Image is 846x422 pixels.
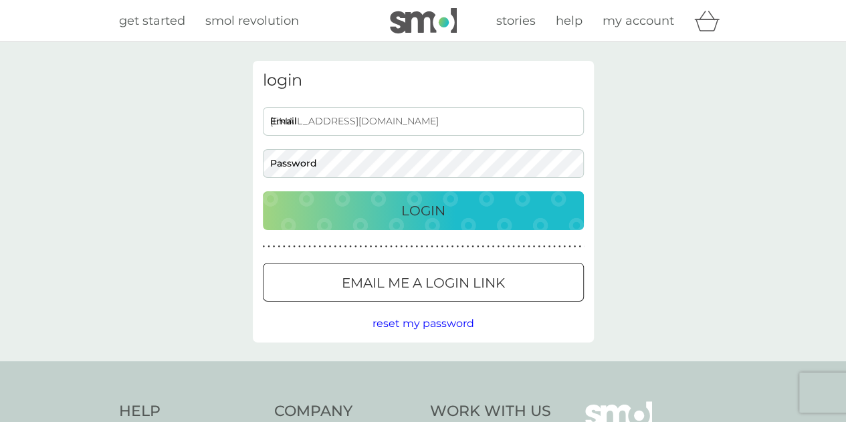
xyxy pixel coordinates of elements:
p: ● [411,243,413,250]
p: ● [359,243,362,250]
a: my account [603,11,674,31]
p: ● [298,243,301,250]
p: ● [497,243,500,250]
div: basket [694,7,728,34]
p: ● [522,243,525,250]
p: ● [329,243,332,250]
p: ● [487,243,490,250]
p: ● [512,243,515,250]
p: ● [426,243,429,250]
p: ● [370,243,373,250]
span: get started [119,13,185,28]
p: ● [553,243,556,250]
p: ● [318,243,321,250]
p: ● [528,243,530,250]
p: ● [314,243,316,250]
p: ● [273,243,276,250]
p: ● [380,243,383,250]
p: ● [304,243,306,250]
p: ● [308,243,311,250]
p: ● [436,243,439,250]
p: ● [461,243,464,250]
p: ● [349,243,352,250]
p: ● [339,243,342,250]
h4: Company [274,401,417,422]
p: ● [268,243,270,250]
p: ● [344,243,347,250]
p: ● [568,243,571,250]
p: ● [283,243,286,250]
p: ● [533,243,536,250]
span: reset my password [373,317,474,330]
p: ● [431,243,433,250]
p: ● [471,243,474,250]
p: ● [477,243,480,250]
p: ● [375,243,377,250]
p: ● [446,243,449,250]
p: ● [548,243,551,250]
p: ● [578,243,581,250]
p: ● [390,243,393,250]
button: reset my password [373,315,474,332]
img: smol [390,8,457,33]
p: ● [293,243,296,250]
span: help [556,13,583,28]
p: ● [354,243,357,250]
p: ● [395,243,398,250]
p: ● [502,243,505,250]
p: ● [405,243,408,250]
p: ● [263,243,266,250]
p: Email me a login link [342,272,505,294]
a: smol revolution [205,11,299,31]
p: ● [400,243,403,250]
span: stories [496,13,536,28]
p: ● [538,243,540,250]
p: ● [563,243,566,250]
a: help [556,11,583,31]
p: ● [492,243,495,250]
p: ● [574,243,576,250]
p: ● [508,243,510,250]
span: smol revolution [205,13,299,28]
p: ● [558,243,561,250]
button: Email me a login link [263,263,584,302]
p: ● [456,243,459,250]
p: ● [543,243,546,250]
h4: Help [119,401,261,422]
h3: login [263,71,584,90]
p: ● [415,243,418,250]
p: Login [401,200,445,221]
p: ● [518,243,520,250]
button: Login [263,191,584,230]
p: ● [482,243,484,250]
p: ● [441,243,443,250]
p: ● [324,243,326,250]
p: ● [467,243,469,250]
h4: Work With Us [430,401,551,422]
a: get started [119,11,185,31]
p: ● [278,243,280,250]
a: stories [496,11,536,31]
p: ● [421,243,423,250]
p: ● [451,243,454,250]
p: ● [334,243,336,250]
span: my account [603,13,674,28]
p: ● [364,243,367,250]
p: ● [385,243,388,250]
p: ● [288,243,291,250]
